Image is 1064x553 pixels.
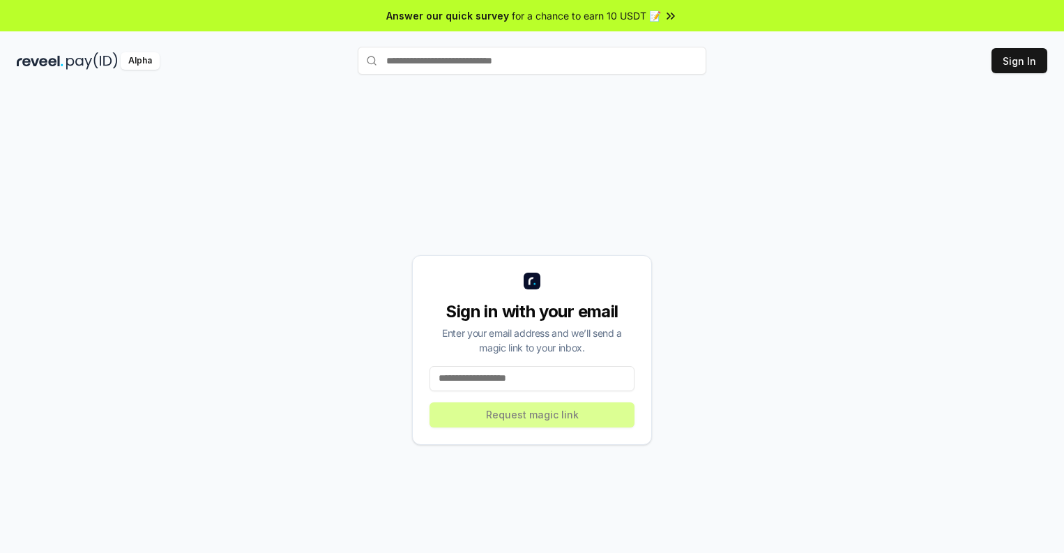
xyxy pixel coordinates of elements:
[17,52,63,70] img: reveel_dark
[524,273,540,289] img: logo_small
[386,8,509,23] span: Answer our quick survey
[430,301,634,323] div: Sign in with your email
[991,48,1047,73] button: Sign In
[121,52,160,70] div: Alpha
[430,326,634,355] div: Enter your email address and we’ll send a magic link to your inbox.
[512,8,661,23] span: for a chance to earn 10 USDT 📝
[66,52,118,70] img: pay_id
